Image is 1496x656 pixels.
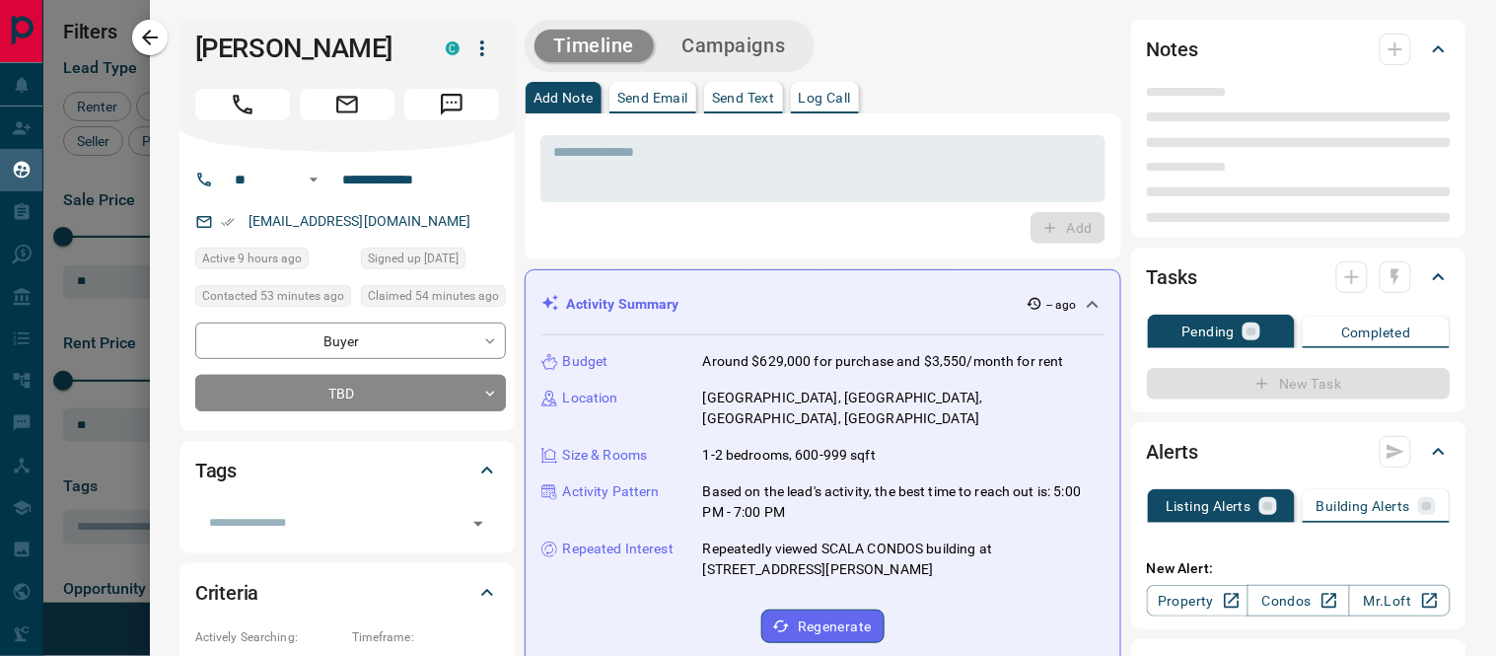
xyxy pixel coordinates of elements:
[195,569,499,617] div: Criteria
[195,375,506,411] div: TBD
[195,285,351,313] div: Tue Oct 14 2025
[195,628,342,646] p: Actively Searching:
[1147,558,1451,579] p: New Alert:
[1166,499,1251,513] p: Listing Alerts
[195,447,499,494] div: Tags
[368,286,499,306] span: Claimed 54 minutes ago
[712,91,775,105] p: Send Text
[464,510,492,538] button: Open
[202,249,302,268] span: Active 9 hours ago
[1147,34,1198,65] h2: Notes
[1341,326,1411,339] p: Completed
[703,539,1104,580] p: Repeatedly viewed SCALA CONDOS building at [STREET_ADDRESS][PERSON_NAME]
[534,30,655,62] button: Timeline
[202,286,344,306] span: Contacted 53 minutes ago
[1182,325,1236,338] p: Pending
[1147,26,1451,73] div: Notes
[249,213,471,229] a: [EMAIL_ADDRESS][DOMAIN_NAME]
[352,628,499,646] p: Timeframe:
[195,323,506,359] div: Buyer
[302,168,325,191] button: Open
[541,286,1104,323] div: Activity Summary-- ago
[1046,296,1077,314] p: -- ago
[761,610,885,643] button: Regenerate
[563,481,660,502] p: Activity Pattern
[195,33,416,64] h1: [PERSON_NAME]
[703,388,1104,429] p: [GEOGRAPHIC_DATA], [GEOGRAPHIC_DATA], [GEOGRAPHIC_DATA], [GEOGRAPHIC_DATA]
[563,388,618,408] p: Location
[195,89,290,120] span: Call
[662,30,805,62] button: Campaigns
[300,89,394,120] span: Email
[195,577,259,609] h2: Criteria
[404,89,499,120] span: Message
[703,445,876,466] p: 1-2 bedrooms, 600-999 sqft
[1317,499,1410,513] p: Building Alerts
[567,294,679,315] p: Activity Summary
[361,285,506,313] div: Tue Oct 14 2025
[617,91,688,105] p: Send Email
[1147,261,1197,293] h2: Tasks
[195,455,237,486] h2: Tags
[534,91,594,105] p: Add Note
[563,539,674,559] p: Repeated Interest
[1147,254,1451,301] div: Tasks
[1147,428,1451,475] div: Alerts
[1147,436,1198,468] h2: Alerts
[221,215,235,229] svg: Email Verified
[195,248,351,275] div: Mon Oct 13 2025
[563,445,648,466] p: Size & Rooms
[799,91,851,105] p: Log Call
[446,41,460,55] div: condos.ca
[1147,585,1248,617] a: Property
[703,351,1064,372] p: Around $629,000 for purchase and $3,550/month for rent
[1349,585,1451,617] a: Mr.Loft
[1247,585,1349,617] a: Condos
[368,249,459,268] span: Signed up [DATE]
[703,481,1104,523] p: Based on the lead's activity, the best time to reach out is: 5:00 PM - 7:00 PM
[563,351,608,372] p: Budget
[361,248,506,275] div: Thu Dec 09 2021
